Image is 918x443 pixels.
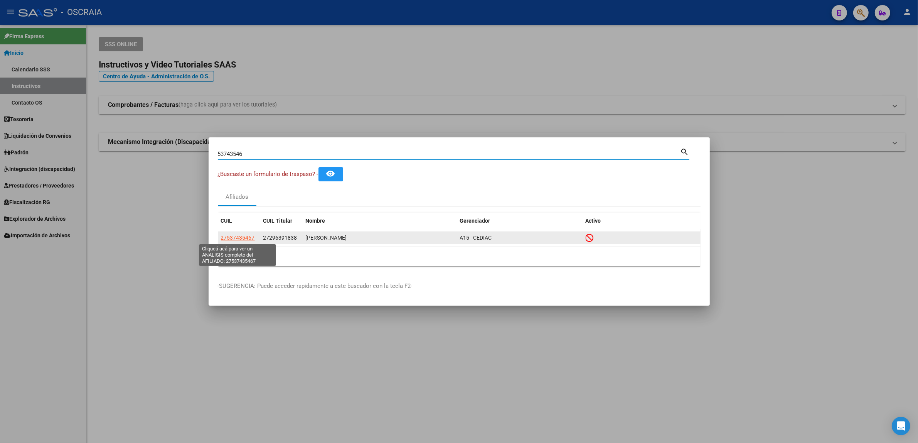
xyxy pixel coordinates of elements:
span: Activo [586,218,601,224]
span: Nombre [306,218,325,224]
span: CUIL Titular [263,218,293,224]
span: CUIL [221,218,232,224]
mat-icon: search [680,147,689,156]
div: Open Intercom Messenger [892,417,910,435]
div: 1 total [218,247,701,266]
span: A15 - CEDIAC [460,235,492,241]
div: [PERSON_NAME] [306,233,454,242]
datatable-header-cell: Gerenciador [457,213,583,229]
datatable-header-cell: Nombre [303,213,457,229]
datatable-header-cell: Activo [583,213,701,229]
span: 27537435467 [221,235,255,241]
datatable-header-cell: CUIL Titular [260,213,303,229]
datatable-header-cell: CUIL [218,213,260,229]
span: 27296391838 [263,235,297,241]
span: Gerenciador [460,218,490,224]
div: Afiliados [226,193,248,201]
mat-icon: remove_red_eye [326,169,335,178]
span: ¿Buscaste un formulario de traspaso? - [218,171,318,178]
p: -SUGERENCIA: Puede acceder rapidamente a este buscador con la tecla F2- [218,282,701,291]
